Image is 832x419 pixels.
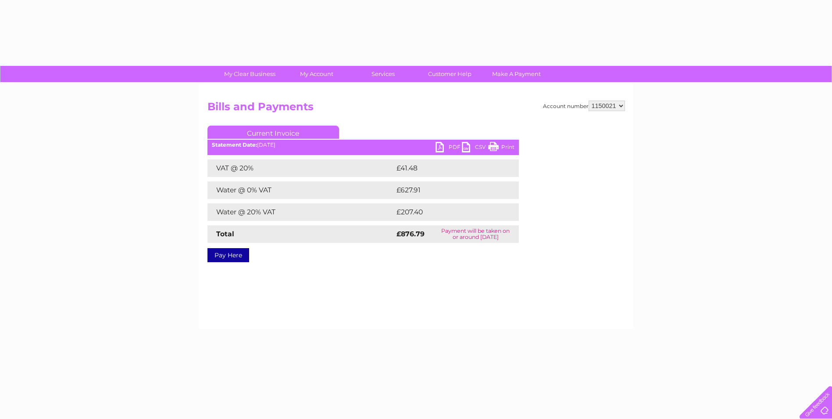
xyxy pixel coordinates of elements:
[394,159,500,177] td: £41.48
[480,66,553,82] a: Make A Payment
[347,66,419,82] a: Services
[214,66,286,82] a: My Clear Business
[207,203,394,221] td: Water @ 20% VAT
[207,101,625,117] h2: Bills and Payments
[488,142,514,155] a: Print
[216,230,234,238] strong: Total
[207,126,339,139] a: Current Invoice
[212,141,257,148] b: Statement Date:
[462,142,488,155] a: CSV
[207,248,249,262] a: Pay Here
[432,225,518,243] td: Payment will be taken on or around [DATE]
[207,159,394,177] td: VAT @ 20%
[207,181,394,199] td: Water @ 0% VAT
[436,142,462,155] a: PDF
[414,66,486,82] a: Customer Help
[280,66,353,82] a: My Account
[543,101,625,111] div: Account number
[396,230,425,238] strong: £876.79
[394,181,502,199] td: £627.91
[207,142,519,148] div: [DATE]
[394,203,503,221] td: £207.40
